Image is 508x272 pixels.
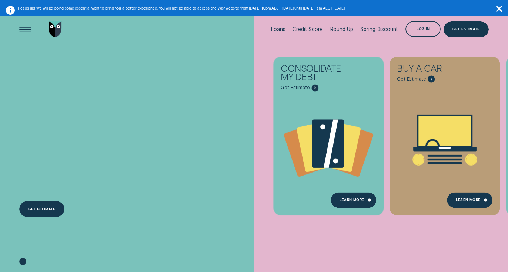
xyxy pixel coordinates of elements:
[49,21,62,37] img: Wisr
[360,26,398,32] div: Spring Discount
[281,85,310,91] span: Get Estimate
[293,26,322,32] div: Credit Score
[330,12,353,47] a: Round Up
[447,192,493,208] a: Learn More
[330,26,353,32] div: Round Up
[331,192,377,208] a: Learn more
[271,26,285,32] div: Loans
[47,12,63,47] a: Go to home page
[273,57,384,211] a: Consolidate my debt - Learn more
[17,21,33,37] button: Open Menu
[390,57,500,211] a: Buy a car - Learn more
[281,64,351,84] div: Consolidate my debt
[360,12,398,47] a: Spring Discount
[444,21,488,37] a: Get Estimate
[397,76,426,82] span: Get Estimate
[293,12,322,47] a: Credit Score
[397,64,468,76] div: Buy a car
[271,12,285,47] a: Loans
[19,85,156,159] h4: For the stuff that can't wait
[405,21,441,37] button: Log in
[19,201,64,217] a: Get estimate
